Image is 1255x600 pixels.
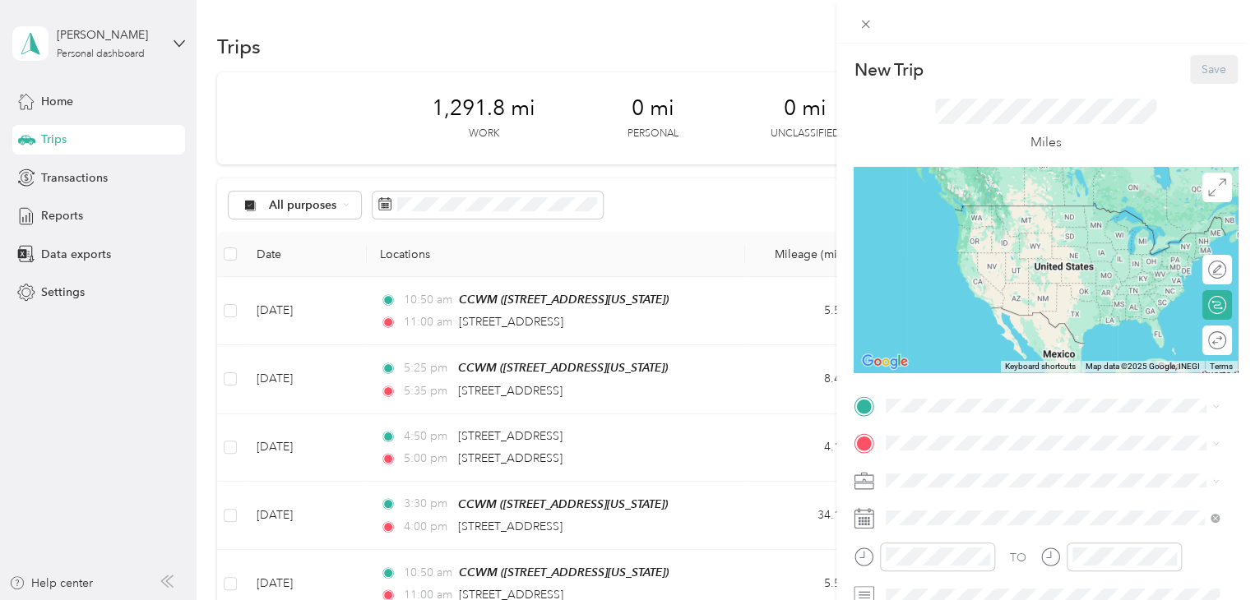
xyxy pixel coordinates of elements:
button: Keyboard shortcuts [1005,361,1076,372]
div: TO [1010,549,1026,566]
p: New Trip [854,58,923,81]
span: Map data ©2025 Google, INEGI [1086,362,1200,371]
a: Open this area in Google Maps (opens a new window) [858,351,912,372]
iframe: Everlance-gr Chat Button Frame [1163,508,1255,600]
img: Google [858,351,912,372]
p: Miles [1030,132,1062,153]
